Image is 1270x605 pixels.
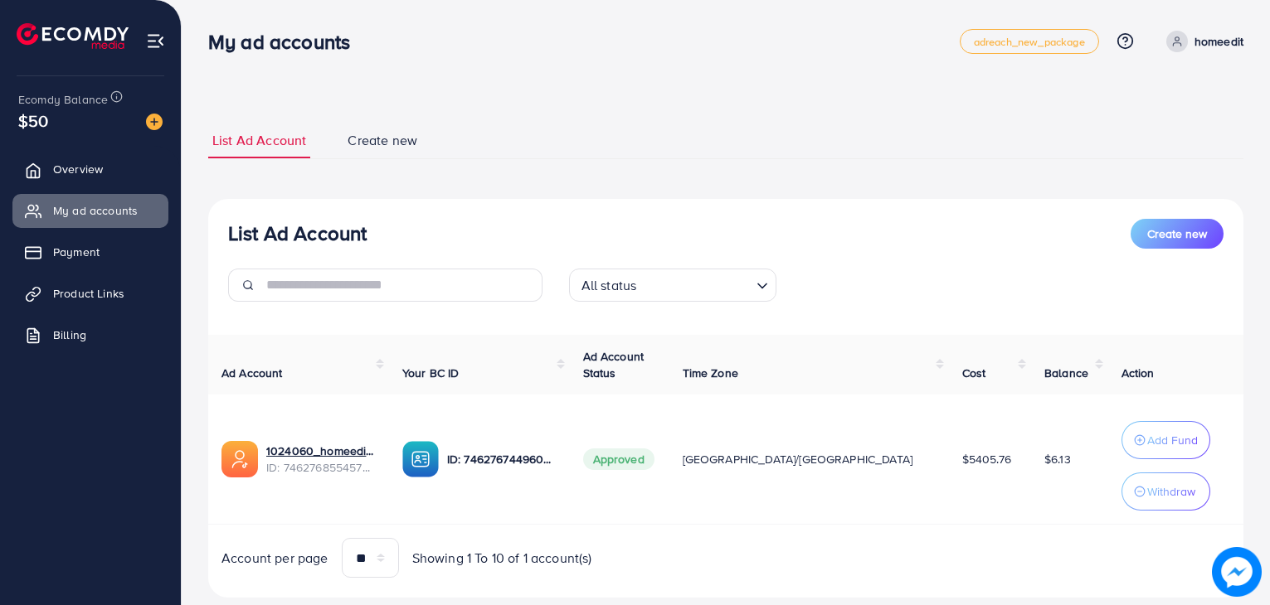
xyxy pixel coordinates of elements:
[1212,547,1262,597] img: image
[1044,365,1088,381] span: Balance
[583,448,654,470] span: Approved
[1122,421,1210,459] button: Add Fund
[1044,451,1071,467] span: $6.13
[1147,225,1207,242] span: Create new
[221,549,328,568] span: Account per page
[447,449,557,469] p: ID: 7462767449604177937
[683,451,913,467] span: [GEOGRAPHIC_DATA]/[GEOGRAPHIC_DATA]
[12,235,168,269] a: Payment
[212,131,306,150] span: List Ad Account
[266,459,376,476] span: ID: 7462768554572742672
[578,273,640,298] span: All status
[12,277,168,310] a: Product Links
[683,365,738,381] span: Time Zone
[1122,472,1210,511] button: Withdraw
[402,441,439,477] img: ic-ba-acc.ded83a64.svg
[228,221,367,245] h3: List Ad Account
[53,161,103,177] span: Overview
[53,202,138,219] span: My ad accounts
[348,131,417,150] span: Create new
[146,31,165,51] img: menu
[18,91,108,108] span: Ecomdy Balance
[1195,31,1243,51] p: homeedit
[569,269,776,302] div: Search for option
[1160,31,1243,52] a: homeedit
[412,549,592,568] span: Showing 1 To 10 of 1 account(s)
[1131,219,1224,249] button: Create new
[17,23,129,49] img: logo
[641,270,749,298] input: Search for option
[962,451,1011,467] span: $5405.76
[12,152,168,186] a: Overview
[12,194,168,227] a: My ad accounts
[962,365,986,381] span: Cost
[266,443,376,477] div: <span class='underline'>1024060_homeedit7_1737561213516</span></br>7462768554572742672
[221,365,283,381] span: Ad Account
[146,114,163,130] img: image
[208,30,363,54] h3: My ad accounts
[53,327,86,343] span: Billing
[402,365,460,381] span: Your BC ID
[1147,482,1195,501] p: Withdraw
[266,443,376,459] a: 1024060_homeedit7_1737561213516
[221,441,258,477] img: ic-ads-acc.e4c84228.svg
[974,36,1085,47] span: adreach_new_package
[18,109,48,133] span: $50
[583,348,645,381] span: Ad Account Status
[960,29,1099,54] a: adreach_new_package
[12,318,168,351] a: Billing
[53,244,100,260] span: Payment
[53,285,124,302] span: Product Links
[1147,430,1198,450] p: Add Fund
[1122,365,1155,381] span: Action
